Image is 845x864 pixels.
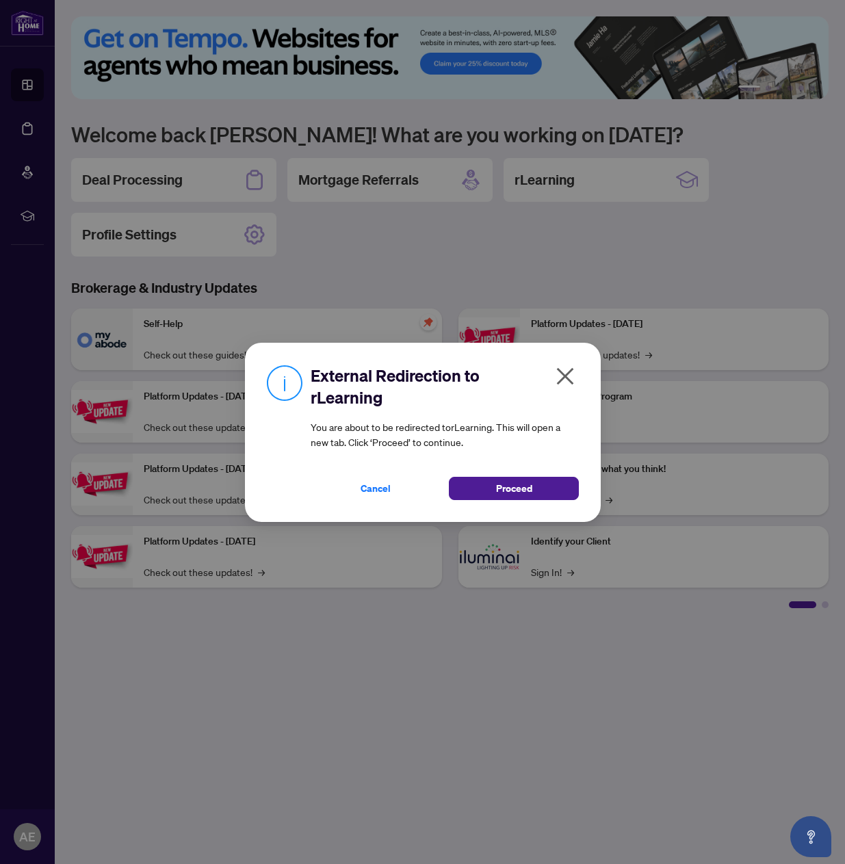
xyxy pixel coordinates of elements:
span: Cancel [361,477,391,499]
div: You are about to be redirected to rLearning . This will open a new tab. Click ‘Proceed’ to continue. [311,365,579,500]
button: Proceed [449,477,579,500]
span: close [554,365,576,387]
img: Info Icon [267,365,302,401]
button: Cancel [311,477,441,500]
button: Open asap [790,816,831,857]
h2: External Redirection to rLearning [311,365,579,408]
span: Proceed [495,477,532,499]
